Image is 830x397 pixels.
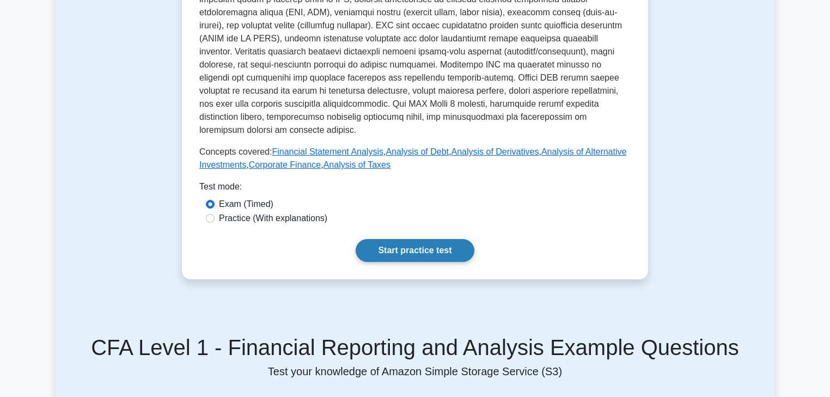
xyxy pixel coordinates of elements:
[62,365,768,378] p: Test your knowledge of Amazon Simple Storage Service (S3)
[219,198,273,211] label: Exam (Timed)
[219,212,327,225] label: Practice (With explanations)
[62,334,768,361] h5: CFA Level 1 - Financial Reporting and Analysis Example Questions
[272,147,383,156] a: Financial Statement Analysis
[386,147,449,156] a: Analysis of Debt
[324,160,390,169] a: Analysis of Taxes
[451,147,539,156] a: Analysis of Derivatives
[356,239,474,262] a: Start practice test
[249,160,321,169] a: Corporate Finance
[199,145,631,172] p: Concepts covered: , , , , ,
[199,180,631,198] div: Test mode:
